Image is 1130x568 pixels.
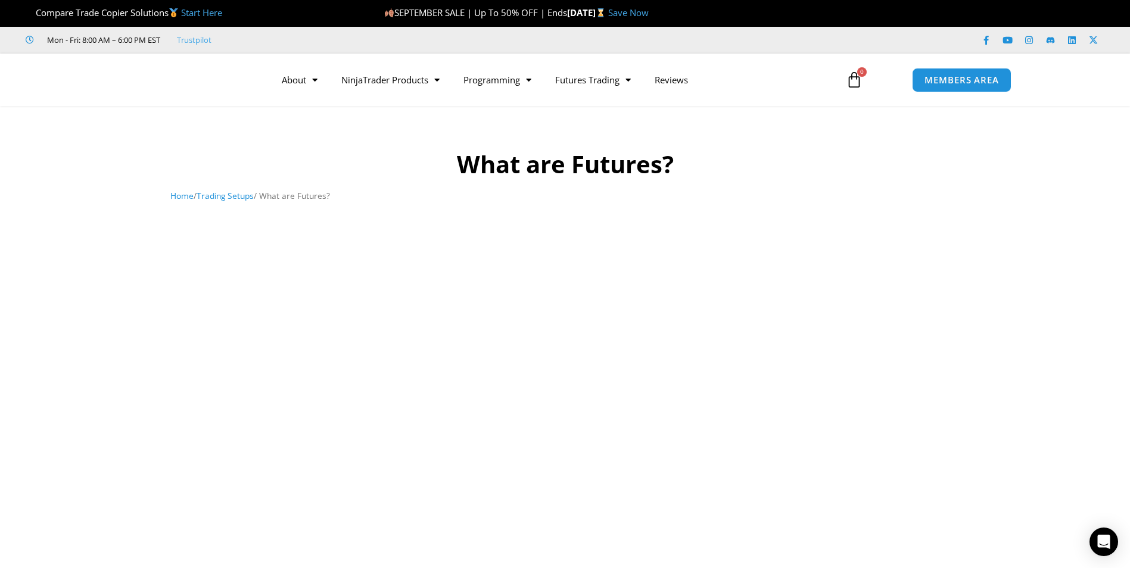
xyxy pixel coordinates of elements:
img: 🍂 [385,8,394,17]
a: Save Now [608,7,649,18]
img: ⌛ [596,8,605,17]
div: Open Intercom Messenger [1089,528,1118,556]
a: Reviews [643,66,700,93]
img: 🏆 [26,8,35,17]
span: MEMBERS AREA [924,76,999,85]
a: Start Here [181,7,222,18]
span: SEPTEMBER SALE | Up To 50% OFF | Ends [384,7,567,18]
span: Compare Trade Copier Solutions [26,7,222,18]
img: LogoAI | Affordable Indicators – NinjaTrader [119,58,247,101]
span: 0 [857,67,867,77]
a: MEMBERS AREA [912,68,1011,92]
nav: Breadcrumb [170,188,960,204]
a: NinjaTrader Products [329,66,452,93]
a: 0 [828,63,880,97]
a: About [270,66,329,93]
strong: [DATE] [567,7,608,18]
a: Home [170,190,194,201]
h1: What are Futures? [170,148,960,181]
img: 🥇 [169,8,178,17]
nav: Menu [270,66,832,93]
a: Programming [452,66,543,93]
span: Mon - Fri: 8:00 AM – 6:00 PM EST [44,33,160,47]
a: Futures Trading [543,66,643,93]
a: Trading Setups [197,190,254,201]
a: Trustpilot [177,33,211,47]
